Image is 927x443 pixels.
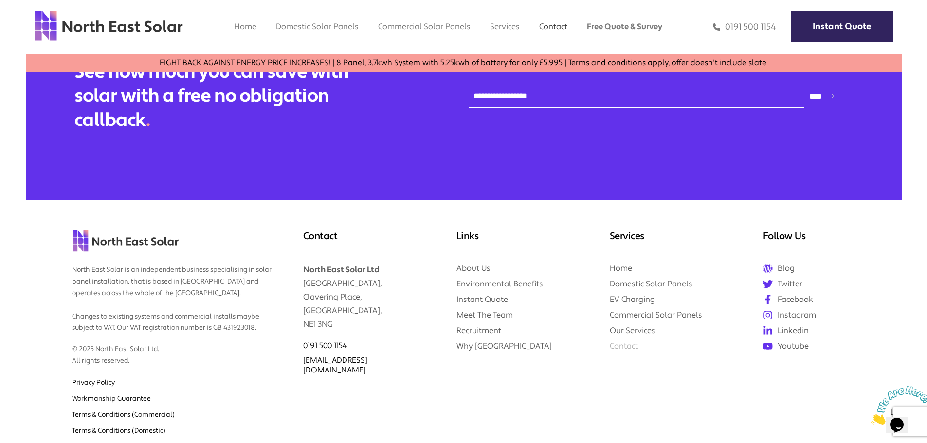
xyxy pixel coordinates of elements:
[303,265,379,275] b: North East Solar Ltd
[763,294,887,305] a: Facebook
[713,21,720,33] img: phone icon
[303,341,347,351] a: 0191 500 1154
[763,310,773,320] img: instagram icon
[763,279,887,289] a: Twitter
[610,263,632,273] a: Home
[303,230,427,253] h3: Contact
[34,10,183,42] img: north east solar logo
[610,341,638,351] a: Contact
[610,230,734,253] h3: Services
[610,310,702,320] a: Commercial Solar Panels
[72,255,274,334] p: North East Solar is an independent business specialising in solar panel installation, that is bas...
[763,326,773,336] img: linkedin icon
[303,253,427,331] p: [GEOGRAPHIC_DATA], Clavering Place, [GEOGRAPHIC_DATA], NE1 3NG
[456,230,581,253] h3: Links
[456,325,501,336] a: Recruitment
[303,355,367,375] a: [EMAIL_ADDRESS][DOMAIN_NAME]
[4,4,8,12] span: 1
[610,279,692,289] a: Domestic Solar Panels
[763,279,773,289] img: twitter icon
[456,263,491,273] a: About Us
[539,21,567,32] a: Contact
[610,325,655,336] a: Our Services
[72,410,175,419] a: Terms & Conditions (Commercial)
[276,21,359,32] a: Domestic Solar Panels
[234,21,256,32] a: Home
[72,426,165,435] a: Terms & Conditions (Domestic)
[469,84,853,108] form: Contact form
[456,341,552,351] a: Why [GEOGRAPHIC_DATA]
[763,264,773,273] img: Wordpress icon
[610,294,655,304] a: EV Charging
[72,378,115,387] a: Privacy Policy
[72,394,151,403] a: Workmanship Guarantee
[867,382,927,428] iframe: chat widget
[763,325,887,336] a: Linkedin
[763,341,887,352] a: Youtube
[456,279,543,289] a: Environmental Benefits
[763,295,773,304] img: facebook icon
[378,21,471,32] a: Commercial Solar Panels
[791,11,893,42] a: Instant Quote
[763,263,887,274] a: Blog
[72,334,274,367] p: © 2025 North East Solar Ltd. All rights reserved.
[74,60,366,132] h2: See how much you can save with solar with a free no obligation callback
[587,21,662,32] a: Free Quote & Survey
[146,108,150,132] span: .
[763,230,887,253] h3: Follow Us
[72,230,179,252] img: north east solar logo
[763,341,773,351] img: youtube icon
[490,21,520,32] a: Services
[4,4,64,42] img: Chat attention grabber
[763,310,887,320] a: Instagram
[713,21,776,33] a: 0191 500 1154
[456,294,508,304] a: Instant Quote
[456,310,513,320] a: Meet The Team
